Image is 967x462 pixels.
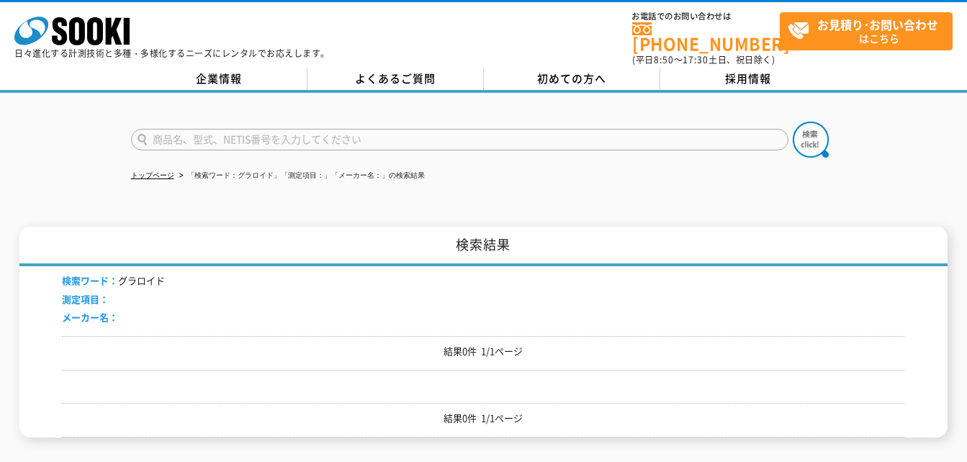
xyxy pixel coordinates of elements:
a: [PHONE_NUMBER] [632,22,780,52]
a: お見積り･お問い合わせはこちら [780,12,953,50]
p: 結果0件 1/1ページ [62,344,904,359]
input: 商品名、型式、NETIS番号を入力してください [131,129,788,150]
span: 17:30 [683,53,709,66]
strong: お見積り･お問い合わせ [817,16,938,33]
li: 「検索ワード：グラロイド」「測定項目：」「メーカー名：」の検索結果 [176,168,425,184]
a: トップページ [131,171,174,179]
span: 8:50 [654,53,674,66]
span: メーカー名： [62,310,118,324]
span: 検索ワード： [62,273,118,287]
a: 採用情報 [660,68,837,90]
a: よくあるご質問 [307,68,484,90]
a: 企業情報 [131,68,307,90]
p: 日々進化する計測技術と多種・多様化するニーズにレンタルでお応えします。 [14,49,330,58]
li: グラロイド [62,273,165,289]
span: はこちら [788,13,952,49]
span: (平日 ～ 土日、祝日除く) [632,53,775,66]
span: お電話でのお問い合わせは [632,12,780,21]
span: 初めての方へ [537,71,606,86]
h1: 検索結果 [19,227,948,266]
img: btn_search.png [793,122,829,158]
a: 初めての方へ [484,68,660,90]
span: 測定項目： [62,292,109,306]
p: 結果0件 1/1ページ [62,411,904,426]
